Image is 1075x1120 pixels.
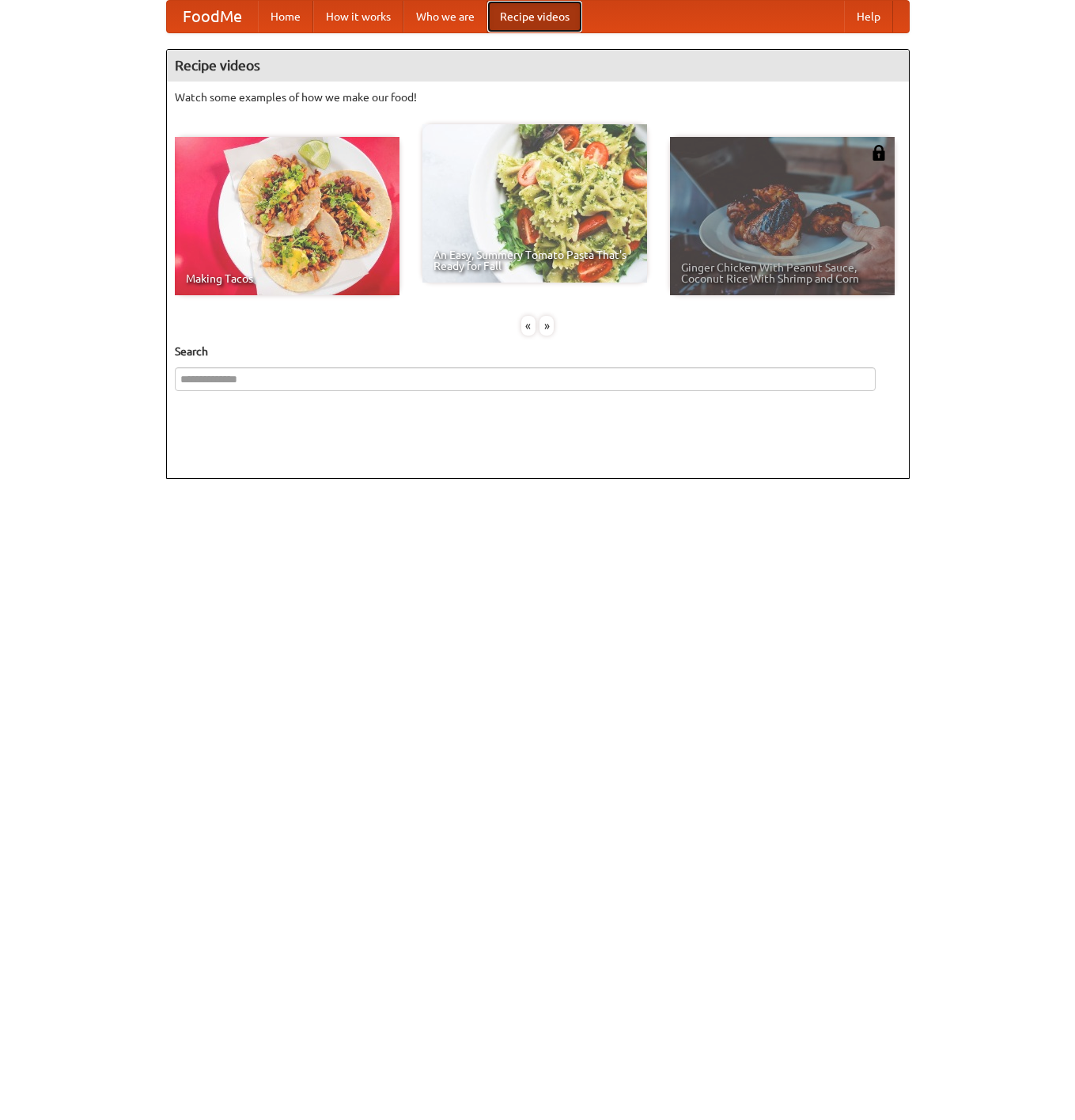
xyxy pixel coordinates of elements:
span: Making Tacos [186,273,388,284]
a: Who we are [403,1,487,32]
div: « [521,316,536,336]
p: Watch some examples of how we make our food! [175,89,901,105]
div: » [539,316,554,336]
a: How it works [313,1,403,32]
a: Recipe videos [487,1,582,32]
span: An Easy, Summery Tomato Pasta That's Ready for Fall [433,249,636,271]
a: Help [844,1,893,32]
a: FoodMe [167,1,258,32]
a: Making Tacos [175,137,399,295]
img: 483408.png [871,145,887,161]
a: An Easy, Summery Tomato Pasta That's Ready for Fall [422,124,647,283]
h5: Search [175,344,901,359]
a: Home [258,1,313,32]
h4: Recipe videos [167,50,909,82]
